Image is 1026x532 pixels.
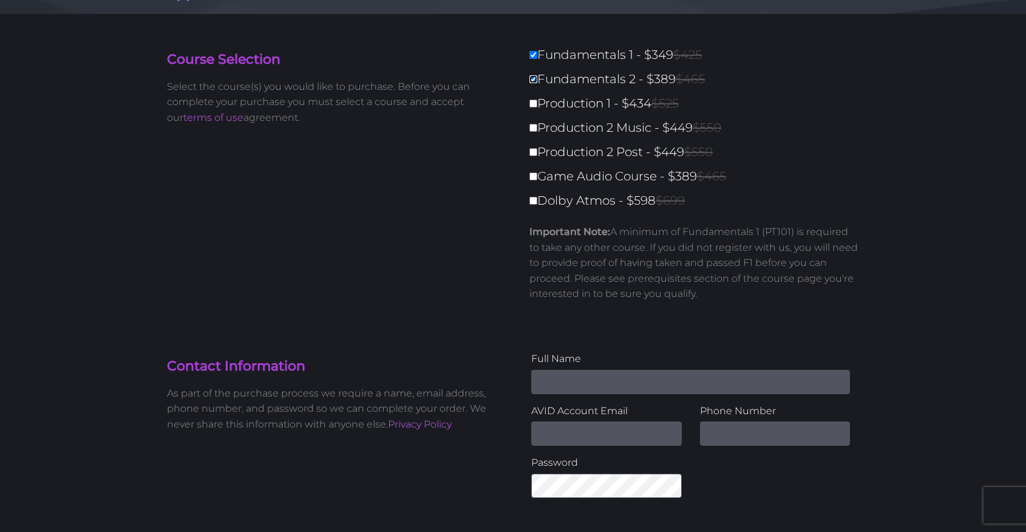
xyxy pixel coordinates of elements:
label: Full Name [531,351,850,367]
label: Game Audio Course - $389 [529,166,866,187]
input: Fundamentals 2 - $389$465 [529,75,537,83]
input: Game Audio Course - $389$465 [529,172,537,180]
label: Phone Number [700,403,851,419]
p: Select the course(s) you would like to purchase. Before you can complete your purchase you must s... [167,79,504,126]
span: $550 [693,120,721,135]
p: As part of the purchase process we require a name, email address, phone number, and password so w... [167,386,504,432]
label: AVID Account Email [531,403,682,419]
span: $550 [684,145,713,159]
label: Fundamentals 1 - $349 [529,44,866,66]
label: Production 2 Music - $449 [529,117,866,138]
span: $465 [697,169,726,183]
span: $425 [673,47,702,62]
p: A minimum of Fundamentals 1 (PT101) is required to take any other course. If you did not register... [529,224,859,302]
input: Dolby Atmos - $598$699 [529,197,537,205]
span: $699 [656,193,685,208]
input: Production 1 - $434$525 [529,100,537,107]
span: $465 [676,72,705,86]
a: Privacy Policy [388,418,452,430]
label: Production 2 Post - $449 [529,142,866,163]
input: Production 2 Music - $449$550 [529,124,537,132]
label: Production 1 - $434 [529,93,866,114]
input: Fundamentals 1 - $349$425 [529,51,537,59]
label: Password [531,455,682,471]
strong: Important Note: [529,226,610,237]
a: terms of use [183,112,243,123]
input: Production 2 Post - $449$550 [529,148,537,156]
h4: Contact Information [167,357,504,376]
span: $525 [651,96,679,111]
h4: Course Selection [167,50,504,69]
label: Dolby Atmos - $598 [529,190,866,211]
label: Fundamentals 2 - $389 [529,69,866,90]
